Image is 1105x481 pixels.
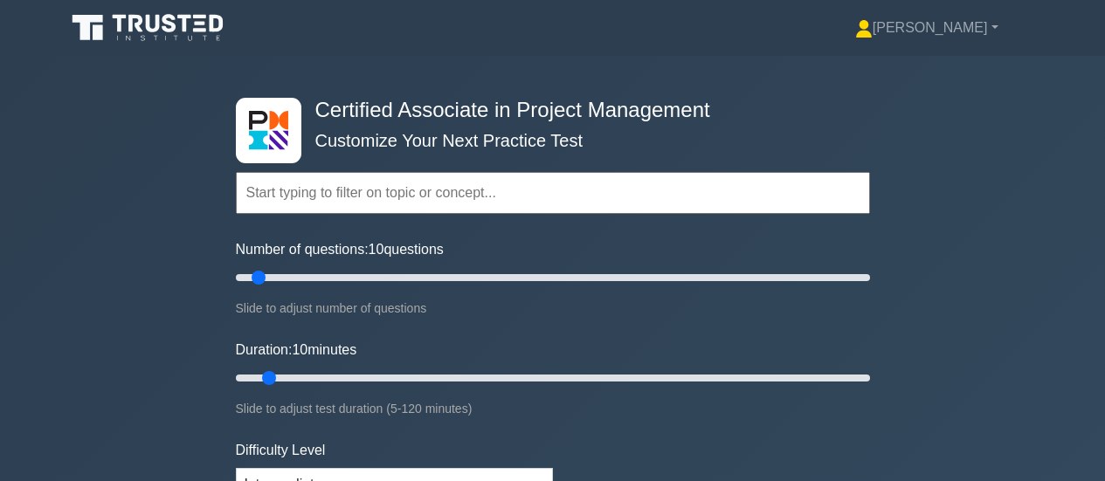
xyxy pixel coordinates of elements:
div: Slide to adjust number of questions [236,298,870,319]
span: 10 [292,342,307,357]
label: Number of questions: questions [236,239,444,260]
label: Duration: minutes [236,340,357,361]
input: Start typing to filter on topic or concept... [236,172,870,214]
span: 10 [369,242,384,257]
a: [PERSON_NAME] [813,10,1040,45]
h4: Certified Associate in Project Management [308,98,784,123]
label: Difficulty Level [236,440,326,461]
div: Slide to adjust test duration (5-120 minutes) [236,398,870,419]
